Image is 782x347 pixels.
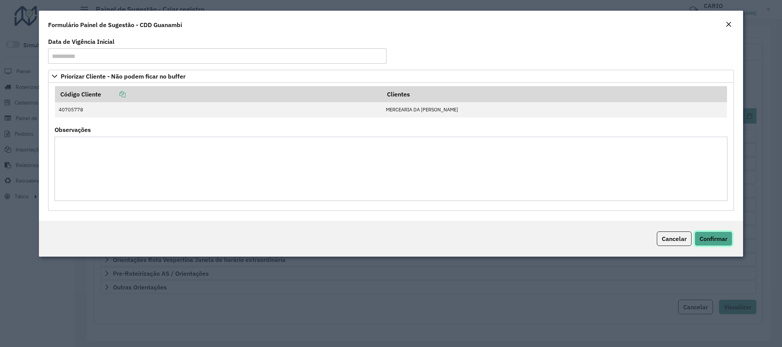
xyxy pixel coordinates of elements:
button: Confirmar [695,231,732,246]
th: Clientes [382,86,727,102]
span: Cancelar [662,235,687,243]
label: Data de Vigência Inicial [48,37,114,46]
div: Priorizar Cliente - Não podem ficar no buffer [48,83,734,211]
button: Cancelar [657,231,692,246]
td: 40705778 [55,102,382,117]
span: Priorizar Cliente - Não podem ficar no buffer [61,73,185,79]
span: Confirmar [700,235,727,243]
label: Observações [55,125,91,134]
button: Close [723,20,734,30]
h4: Formulário Painel de Sugestão - CDD Guanambi [48,20,182,29]
th: Código Cliente [55,86,382,102]
a: Priorizar Cliente - Não podem ficar no buffer [48,70,734,83]
em: Fechar [726,21,732,27]
a: Copiar [101,90,126,98]
td: MERCEARIA DA [PERSON_NAME] [382,102,727,117]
